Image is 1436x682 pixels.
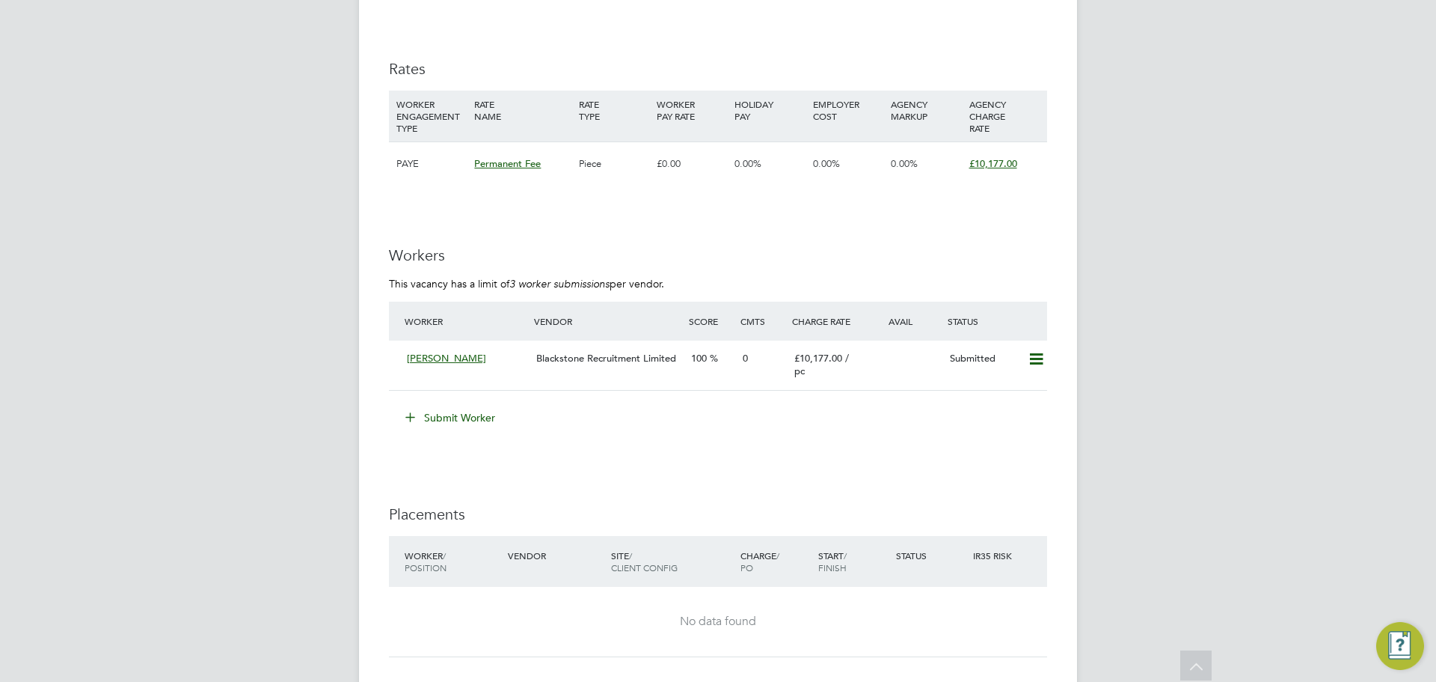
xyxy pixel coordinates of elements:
[470,91,574,130] div: RATE NAME
[611,549,678,573] span: / Client Config
[575,91,653,130] div: RATE TYPE
[809,91,887,130] div: EMPLOYER COST
[788,308,866,335] div: Charge Rate
[575,142,653,186] div: Piece
[607,542,737,581] div: Site
[743,352,748,365] span: 0
[969,157,1017,170] span: £10,177.00
[891,157,918,170] span: 0.00%
[734,157,761,170] span: 0.00%
[866,308,944,335] div: Avail
[653,91,731,130] div: WORKER PAY RATE
[944,347,1022,371] div: Submitted
[509,277,610,290] em: 3 worker submissions
[794,352,849,377] span: / pc
[407,352,486,365] span: [PERSON_NAME]
[530,308,685,335] div: Vendor
[405,549,447,573] span: / Position
[737,308,788,335] div: Cmts
[814,542,892,581] div: Start
[389,246,1047,265] h3: Workers
[737,542,814,581] div: Charge
[393,91,470,141] div: WORKER ENGAGEMENT TYPE
[504,542,607,569] div: Vendor
[685,308,737,335] div: Score
[1376,622,1424,670] button: Engage Resource Center
[813,157,840,170] span: 0.00%
[969,542,1021,569] div: IR35 Risk
[892,542,970,569] div: Status
[404,614,1032,630] div: No data found
[393,142,470,186] div: PAYE
[389,505,1047,524] h3: Placements
[691,352,707,365] span: 100
[389,59,1047,79] h3: Rates
[401,542,504,581] div: Worker
[474,157,541,170] span: Permanent Fee
[818,549,847,573] span: / Finish
[966,91,1043,141] div: AGENCY CHARGE RATE
[887,91,965,130] div: AGENCY MARKUP
[653,142,731,186] div: £0.00
[794,352,842,365] span: £10,177.00
[731,91,808,130] div: HOLIDAY PAY
[401,308,530,335] div: Worker
[536,352,676,365] span: Blackstone Recruitment Limited
[395,406,507,430] button: Submit Worker
[740,549,779,573] span: / PO
[944,308,1047,335] div: Status
[389,277,1047,290] p: This vacancy has a limit of per vendor.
